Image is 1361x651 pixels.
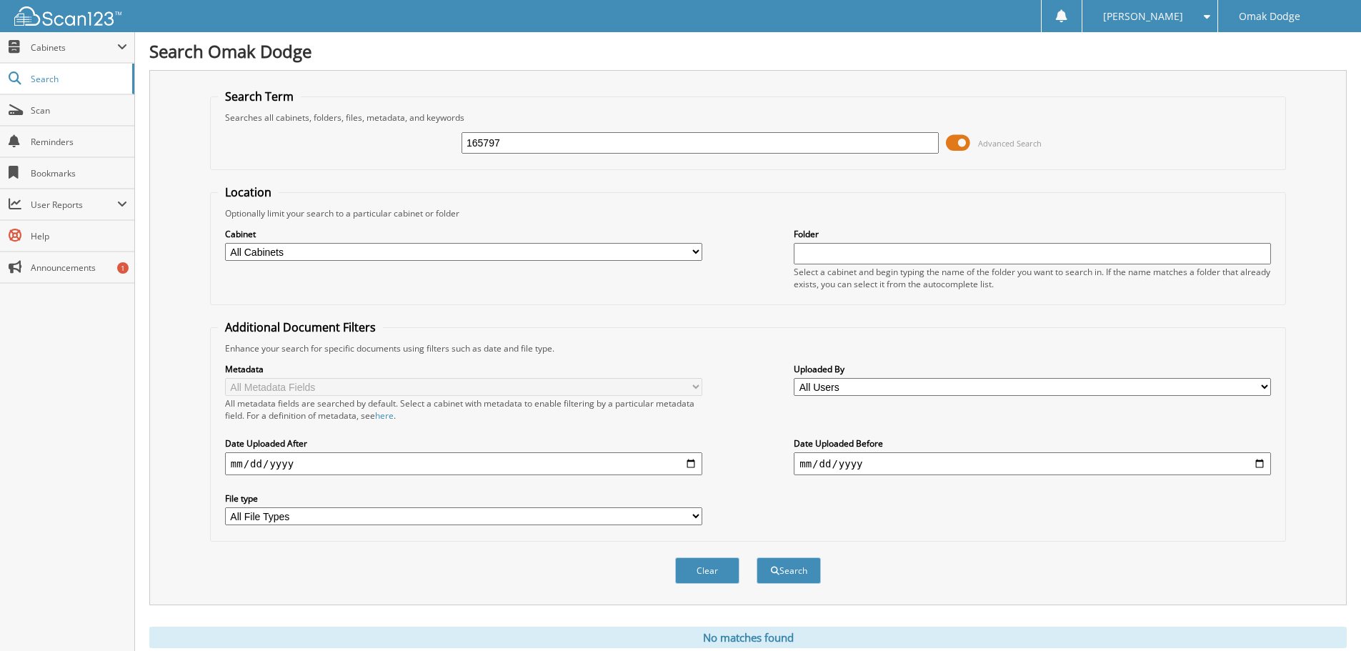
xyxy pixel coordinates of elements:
[218,111,1278,124] div: Searches all cabinets, folders, files, metadata, and keywords
[225,397,702,422] div: All metadata fields are searched by default. Select a cabinet with metadata to enable filtering b...
[31,230,127,242] span: Help
[225,363,702,375] label: Metadata
[31,199,117,211] span: User Reports
[375,409,394,422] a: here
[218,89,301,104] legend: Search Term
[757,557,821,584] button: Search
[794,228,1271,240] label: Folder
[1103,12,1183,21] span: [PERSON_NAME]
[794,437,1271,449] label: Date Uploaded Before
[149,39,1347,63] h1: Search Omak Dodge
[794,363,1271,375] label: Uploaded By
[225,452,702,475] input: start
[225,228,702,240] label: Cabinet
[978,138,1042,149] span: Advanced Search
[31,262,127,274] span: Announcements
[117,262,129,274] div: 1
[225,492,702,505] label: File type
[218,207,1278,219] div: Optionally limit your search to a particular cabinet or folder
[149,627,1347,648] div: No matches found
[31,73,125,85] span: Search
[14,6,121,26] img: scan123-logo-white.svg
[675,557,739,584] button: Clear
[31,167,127,179] span: Bookmarks
[218,184,279,200] legend: Location
[31,104,127,116] span: Scan
[794,266,1271,290] div: Select a cabinet and begin typing the name of the folder you want to search in. If the name match...
[31,136,127,148] span: Reminders
[31,41,117,54] span: Cabinets
[218,319,383,335] legend: Additional Document Filters
[218,342,1278,354] div: Enhance your search for specific documents using filters such as date and file type.
[794,452,1271,475] input: end
[1239,12,1300,21] span: Omak Dodge
[225,437,702,449] label: Date Uploaded After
